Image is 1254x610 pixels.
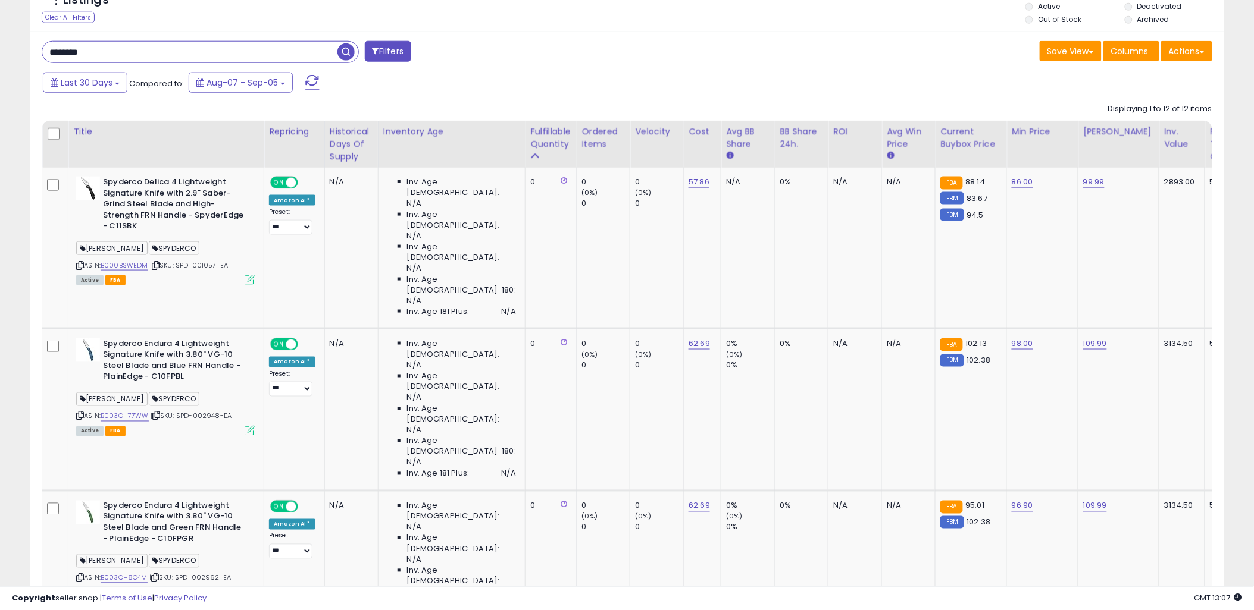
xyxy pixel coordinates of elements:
[967,355,991,366] span: 102.38
[635,198,683,209] div: 0
[581,350,598,360] small: (0%)
[105,426,126,436] span: FBA
[581,125,625,150] div: Ordered Items
[407,565,516,587] span: Inv. Age [DEMOGRAPHIC_DATA]:
[581,512,598,521] small: (0%)
[76,177,255,284] div: ASIN:
[635,350,652,360] small: (0%)
[269,125,320,138] div: Repricing
[383,125,520,138] div: Inventory Age
[689,500,710,512] a: 62.69
[296,501,315,511] span: OFF
[76,338,255,435] div: ASIN:
[101,573,148,583] a: B003CH8O4M
[967,209,984,221] span: 94.5
[967,193,988,204] span: 83.67
[150,260,228,270] span: | SKU: SPD-001057-EA
[271,501,286,511] span: ON
[780,501,819,511] div: 0%
[61,77,112,89] span: Last 30 Days
[1038,1,1060,11] label: Active
[76,241,148,255] span: [PERSON_NAME]
[1164,338,1196,349] div: 3134.50
[530,338,567,349] div: 0
[407,198,421,209] span: N/A
[330,125,373,163] div: Historical Days Of Supply
[726,512,743,521] small: (0%)
[407,425,421,436] span: N/A
[635,512,652,521] small: (0%)
[101,260,148,271] a: B000BSWEDM
[1108,103,1212,115] div: Displaying 1 to 12 of 12 items
[129,78,184,89] span: Compared to:
[407,177,516,198] span: Inv. Age [DEMOGRAPHIC_DATA]:
[1012,338,1033,350] a: 98.00
[1083,338,1107,350] a: 109.99
[780,125,823,150] div: BB Share 24h.
[635,338,683,349] div: 0
[689,125,716,138] div: Cost
[635,522,683,533] div: 0
[1038,14,1081,24] label: Out of Stock
[1210,125,1233,163] div: FBA Total Qty
[76,275,104,285] span: All listings currently available for purchase on Amazon
[269,519,315,530] div: Amazon AI *
[1210,501,1228,511] div: 50
[76,501,255,597] div: ASIN:
[689,176,709,188] a: 57.86
[407,533,516,554] span: Inv. Age [DEMOGRAPHIC_DATA]:
[271,178,286,188] span: ON
[149,392,199,406] span: SPYDERCO
[1161,41,1212,61] button: Actions
[1164,177,1196,187] div: 2893.00
[1194,592,1242,603] span: 2025-10-6 13:07 GMT
[966,500,985,511] span: 95.01
[966,176,986,187] span: 88.14
[407,360,421,371] span: N/A
[407,404,516,425] span: Inv. Age [DEMOGRAPHIC_DATA]:
[76,501,100,524] img: 31x7R0WaErL._SL40_.jpg
[73,125,259,138] div: Title
[940,125,1002,150] div: Current Buybox Price
[726,360,774,371] div: 0%
[330,501,369,511] div: N/A
[635,501,683,511] div: 0
[1164,501,1196,511] div: 3134.50
[189,73,293,93] button: Aug-07 - Sep-05
[502,468,516,479] span: N/A
[149,554,199,568] span: SPYDERCO
[833,125,877,138] div: ROI
[407,263,421,273] span: N/A
[407,306,470,317] span: Inv. Age 181 Plus:
[149,573,231,583] span: | SKU: SPD-002962-EA
[581,198,630,209] div: 0
[407,295,421,306] span: N/A
[1083,125,1154,138] div: [PERSON_NAME]
[269,357,315,367] div: Amazon AI *
[966,338,987,349] span: 102.13
[581,188,598,197] small: (0%)
[530,125,571,150] div: Fulfillable Quantity
[12,592,55,603] strong: Copyright
[1111,45,1149,57] span: Columns
[1137,1,1182,11] label: Deactivated
[42,12,95,23] div: Clear All Filters
[530,501,567,511] div: 0
[635,177,683,187] div: 0
[76,338,100,362] img: 31hyDpbZ02L._SL40_.jpg
[940,354,964,367] small: FBM
[269,532,315,559] div: Preset:
[154,592,207,603] a: Privacy Policy
[269,370,315,397] div: Preset:
[407,209,516,231] span: Inv. Age [DEMOGRAPHIC_DATA]:
[833,177,873,187] div: N/A
[726,150,733,161] small: Avg BB Share.
[581,360,630,371] div: 0
[635,125,678,138] div: Velocity
[689,338,710,350] a: 62.69
[1012,125,1073,138] div: Min Price
[1210,177,1228,187] div: 50
[407,501,516,522] span: Inv. Age [DEMOGRAPHIC_DATA]:
[407,338,516,360] span: Inv. Age [DEMOGRAPHIC_DATA]:
[103,501,248,548] b: Spyderco Endura 4 Lightweight Signature Knife with 3.80" VG-10 Steel Blade and Green FRN Handle -...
